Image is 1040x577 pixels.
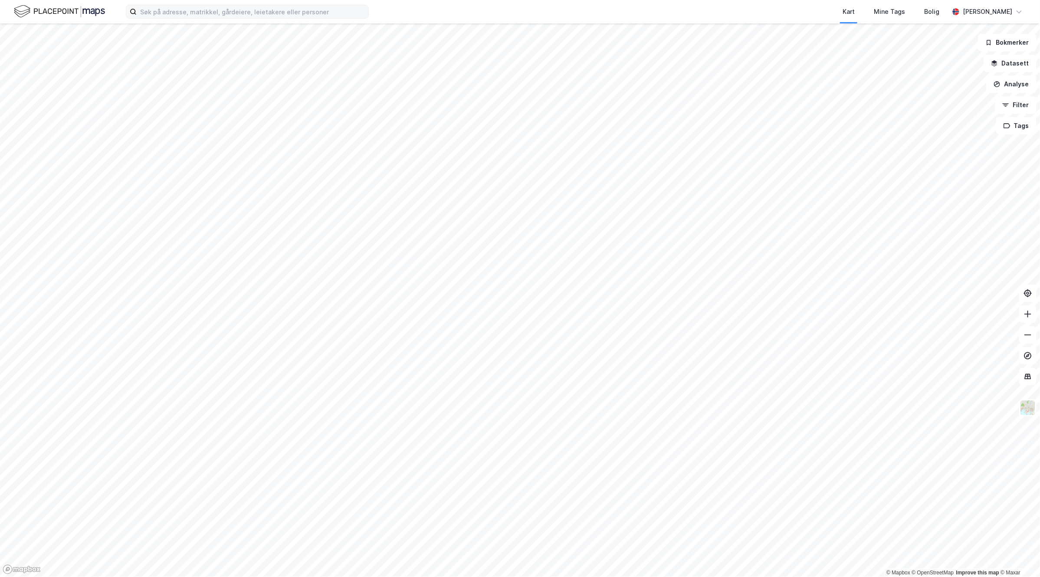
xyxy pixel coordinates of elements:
[956,570,999,576] a: Improve this map
[924,7,939,17] div: Bolig
[996,117,1037,134] button: Tags
[137,5,368,18] input: Søk på adresse, matrikkel, gårdeiere, leietakere eller personer
[984,55,1037,72] button: Datasett
[963,7,1012,17] div: [PERSON_NAME]
[1020,400,1036,416] img: Z
[995,96,1037,114] button: Filter
[978,34,1037,51] button: Bokmerker
[986,75,1037,93] button: Analyse
[874,7,905,17] div: Mine Tags
[886,570,910,576] a: Mapbox
[843,7,855,17] div: Kart
[14,4,105,19] img: logo.f888ab2527a4732fd821a326f86c7f29.svg
[997,535,1040,577] iframe: Chat Widget
[912,570,954,576] a: OpenStreetMap
[3,564,41,574] a: Mapbox homepage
